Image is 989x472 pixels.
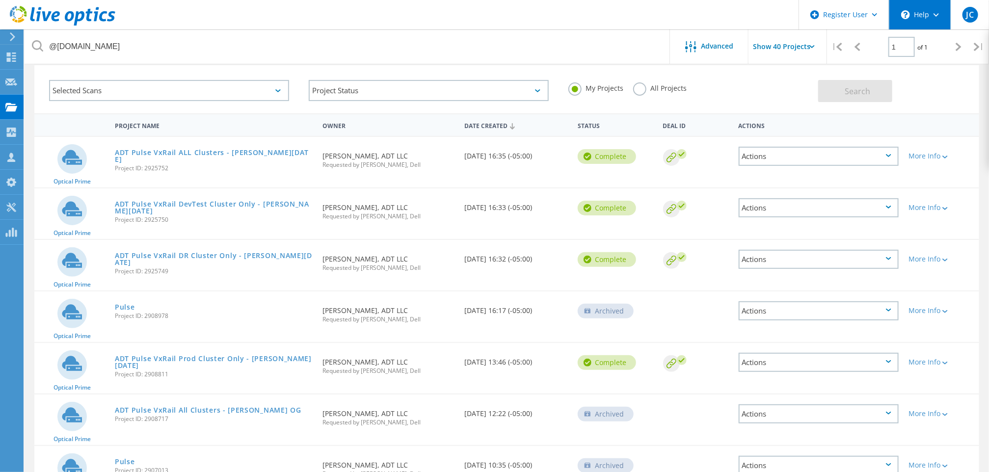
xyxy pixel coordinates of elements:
[115,252,313,266] a: ADT Pulse VxRail DR Cluster Only - [PERSON_NAME][DATE]
[115,371,313,377] span: Project ID: 2908811
[318,394,460,435] div: [PERSON_NAME], ADT LLC
[318,137,460,178] div: [PERSON_NAME], ADT LLC
[25,29,670,64] input: Search projects by name, owner, ID, company, etc
[53,385,91,391] span: Optical Prime
[323,162,455,168] span: Requested by [PERSON_NAME], Dell
[578,201,636,215] div: Complete
[459,343,573,375] div: [DATE] 13:46 (-05:00)
[115,458,135,465] a: Pulse
[323,368,455,374] span: Requested by [PERSON_NAME], Dell
[459,116,573,134] div: Date Created
[633,82,687,92] label: All Projects
[739,147,899,166] div: Actions
[323,213,455,219] span: Requested by [PERSON_NAME], Dell
[115,304,135,311] a: Pulse
[459,137,573,169] div: [DATE] 16:35 (-05:00)
[739,353,899,372] div: Actions
[845,86,870,97] span: Search
[909,410,974,417] div: More Info
[578,407,634,421] div: Archived
[53,179,91,184] span: Optical Prime
[909,204,974,211] div: More Info
[323,265,455,271] span: Requested by [PERSON_NAME], Dell
[115,355,313,369] a: ADT Pulse VxRail Prod Cluster Only - [PERSON_NAME][DATE]
[966,11,974,19] span: JC
[827,29,847,64] div: |
[115,313,313,319] span: Project ID: 2908978
[578,355,636,370] div: Complete
[115,165,313,171] span: Project ID: 2925752
[578,252,636,267] div: Complete
[739,301,899,320] div: Actions
[49,80,289,101] div: Selected Scans
[318,116,460,134] div: Owner
[739,404,899,423] div: Actions
[115,407,301,414] a: ADT Pulse VxRail All Clusters - [PERSON_NAME] OG
[578,304,634,318] div: Archived
[917,43,928,52] span: of 1
[909,462,974,469] div: More Info
[318,291,460,332] div: [PERSON_NAME], ADT LLC
[318,240,460,281] div: [PERSON_NAME], ADT LLC
[115,268,313,274] span: Project ID: 2925749
[115,217,313,223] span: Project ID: 2925750
[115,201,313,214] a: ADT Pulse VxRail DevTest Cluster Only - [PERSON_NAME][DATE]
[909,359,974,366] div: More Info
[323,420,455,425] span: Requested by [PERSON_NAME], Dell
[318,343,460,384] div: [PERSON_NAME], ADT LLC
[53,230,91,236] span: Optical Prime
[901,10,910,19] svg: \n
[739,198,899,217] div: Actions
[739,250,899,269] div: Actions
[701,43,734,50] span: Advanced
[734,116,904,134] div: Actions
[318,188,460,229] div: [PERSON_NAME], ADT LLC
[323,316,455,322] span: Requested by [PERSON_NAME], Dell
[909,256,974,262] div: More Info
[53,333,91,339] span: Optical Prime
[459,291,573,324] div: [DATE] 16:17 (-05:00)
[115,149,313,163] a: ADT Pulse VxRail ALL Clusters - [PERSON_NAME][DATE]
[909,307,974,314] div: More Info
[969,29,989,64] div: |
[459,394,573,427] div: [DATE] 12:22 (-05:00)
[578,149,636,164] div: Complete
[53,282,91,288] span: Optical Prime
[115,416,313,422] span: Project ID: 2908717
[573,116,658,134] div: Status
[309,80,549,101] div: Project Status
[459,240,573,272] div: [DATE] 16:32 (-05:00)
[459,188,573,221] div: [DATE] 16:33 (-05:00)
[10,21,115,27] a: Live Optics Dashboard
[110,116,318,134] div: Project Name
[909,153,974,159] div: More Info
[658,116,734,134] div: Deal Id
[818,80,892,102] button: Search
[53,436,91,442] span: Optical Prime
[568,82,623,92] label: My Projects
